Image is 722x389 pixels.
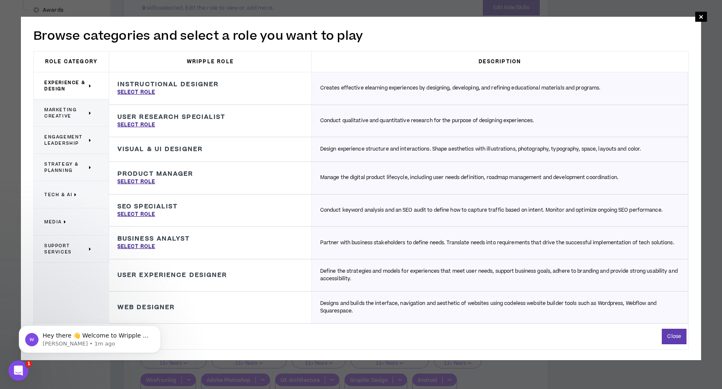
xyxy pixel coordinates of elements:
span: Tech & AI [44,192,72,198]
p: Select Role [117,211,155,218]
h3: Visual & UI Designer [117,146,203,153]
h3: SEO Specialist [117,203,178,210]
h3: Instructional Designer [117,81,219,88]
h3: Business Analyst [117,235,190,243]
span: Experience & Design [44,79,87,92]
h3: Role Category [34,51,109,72]
span: 1 [26,361,32,367]
span: Engagement Leadership [44,134,87,146]
p: Select Role [117,121,155,129]
h3: Description [312,51,688,72]
h3: Web Designer [117,304,175,311]
p: Designs and builds the interface, navigation and aesthetic of websites using codeless website bui... [320,300,679,315]
p: Select Role [117,89,155,96]
span: Marketing Creative [44,107,87,119]
h2: Browse categories and select a role you want to play [33,27,689,45]
p: Creates effective elearning experiences by designing, developing, and refining educational materi... [320,84,601,92]
p: Partner with business stakeholders to define needs. Translate needs into requirements that drive ... [320,239,674,247]
span: Support Services [44,243,87,255]
p: Select Role [117,178,155,186]
span: Strategy & Planning [44,161,87,174]
h3: Product Manager [117,170,194,178]
p: Manage the digital product lifecycle, including user needs definition, roadmap management and dev... [320,174,618,182]
span: × [699,12,704,22]
button: Close [662,329,686,344]
p: Define the strategies and models for experiences that meet user needs, support business goals, ad... [320,268,679,283]
span: Media [44,219,62,225]
iframe: Intercom notifications message [6,308,173,366]
p: Conduct qualitative and quantitative research for the purpose of designing experiences. [320,117,534,125]
h3: Wripple Role [109,51,312,72]
h3: User Experience Designer [117,271,227,279]
p: Select Role [117,243,155,251]
iframe: Intercom live chat [8,361,28,381]
p: Conduct keyword analysis and an SEO audit to define how to capture traffic based on intent. Monit... [320,207,663,214]
p: Design experience structure and interactions. Shape aesthetics with illustrations, photography, t... [320,146,641,153]
h3: User Research Specialist [117,113,225,121]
